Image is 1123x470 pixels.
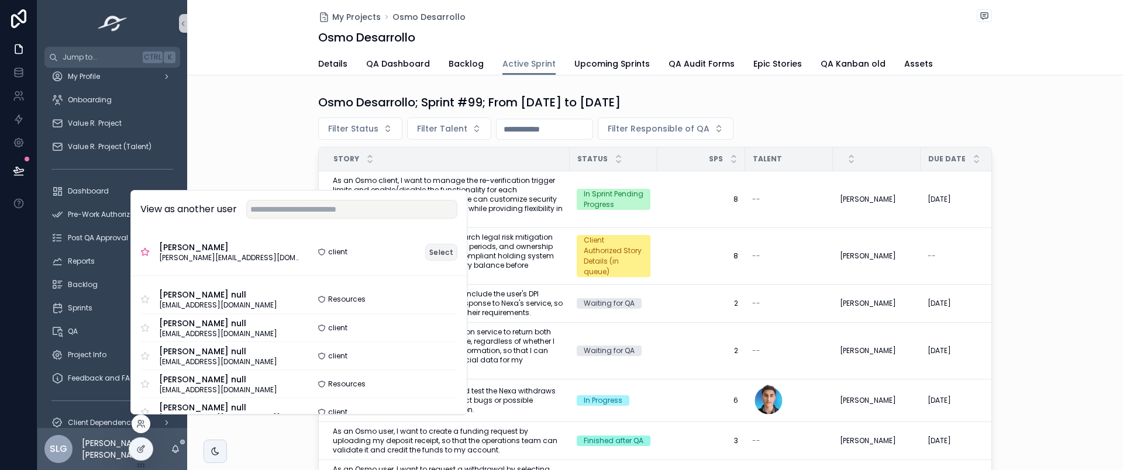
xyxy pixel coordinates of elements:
[840,436,896,445] span: [PERSON_NAME]
[333,154,359,164] span: Story
[68,210,149,219] span: Pre-Work Authorization
[449,53,484,77] a: Backlog
[753,53,802,77] a: Epic Stories
[44,204,180,225] a: Pre-Work Authorization
[68,233,128,243] span: Post QA Approval
[68,374,135,383] span: Feedback and FAQ
[577,345,650,356] a: Waiting for QA
[577,189,650,210] a: In Sprint Pending Progress
[366,58,430,70] span: QA Dashboard
[753,154,782,164] span: Talent
[664,195,738,204] a: 8
[44,368,180,389] a: Feedback and FAQ
[68,257,95,266] span: Reports
[752,346,826,355] a: --
[328,379,366,389] span: Resources
[328,295,366,304] span: Resources
[159,329,277,338] span: [EMAIL_ADDRESS][DOMAIN_NAME]
[840,346,896,355] span: [PERSON_NAME]
[333,176,563,223] a: As an Osmo client, I want to manage the re-verification trigger limits and enable/disable the fun...
[752,346,760,355] span: --
[68,186,109,196] span: Dashboard
[928,195,951,204] span: [DATE]
[50,442,67,456] span: SLG
[664,299,738,308] a: 2
[840,251,896,261] span: [PERSON_NAME]
[928,195,1001,204] a: [DATE]
[577,436,650,446] a: Finished after QA
[44,227,180,248] a: Post QA Approval
[159,289,277,300] span: [PERSON_NAME] null
[664,346,738,355] span: 2
[669,53,735,77] a: QA Audit Forms
[928,251,1001,261] a: --
[577,154,608,164] span: Status
[669,58,735,70] span: QA Audit Forms
[37,68,187,428] div: scrollable content
[159,385,277,395] span: [EMAIL_ADDRESS][DOMAIN_NAME]
[366,53,430,77] a: QA Dashboard
[928,436,1001,445] a: [DATE]
[608,123,709,134] span: Filter Responsible of QA
[44,66,180,87] a: My Profile
[82,437,171,461] p: [PERSON_NAME] [PERSON_NAME]
[63,53,138,62] span: Jump to...
[328,247,347,257] span: client
[44,298,180,319] a: Sprints
[928,346,951,355] span: [DATE]
[840,251,914,261] a: [PERSON_NAME]
[752,436,826,445] a: --
[584,235,643,277] div: Client Authorized Story Details (in queue)
[68,280,98,289] span: Backlog
[44,113,180,134] a: Value R. Project
[165,53,174,62] span: K
[840,195,914,204] a: [PERSON_NAME]
[840,396,896,405] span: [PERSON_NAME]
[928,396,1001,405] a: [DATE]
[159,374,277,385] span: [PERSON_NAME] null
[752,195,826,204] a: --
[44,89,180,110] a: Onboarding
[752,299,760,308] span: --
[752,195,760,204] span: --
[44,136,180,157] a: Value R. Project (Talent)
[502,58,556,70] span: Active Sprint
[449,58,484,70] span: Backlog
[584,189,643,210] div: In Sprint Pending Progress
[140,202,237,216] h2: View as another user
[328,407,347,417] span: client
[840,396,914,405] a: [PERSON_NAME]
[44,344,180,365] a: Project Info
[159,253,299,262] span: [PERSON_NAME][EMAIL_ADDRESS][DOMAIN_NAME]
[752,299,826,308] a: --
[333,289,563,317] span: As a Compliance Manager, I want to include the user's DPI number and name in the webhook response...
[502,53,556,75] a: Active Sprint
[159,357,277,367] span: [EMAIL_ADDRESS][DOMAIN_NAME]
[821,53,886,77] a: QA Kanban old
[928,251,936,261] span: --
[159,402,299,413] span: [PERSON_NAME] null
[928,154,966,164] span: Due Date
[584,436,643,446] div: Finished after QA
[753,58,802,70] span: Epic Stories
[328,323,347,333] span: client
[928,299,1001,308] a: [DATE]
[664,396,738,405] a: 6
[318,53,347,77] a: Details
[328,123,378,134] span: Filter Status
[840,436,914,445] a: [PERSON_NAME]
[904,53,933,77] a: Assets
[709,154,723,164] span: SPs
[664,436,738,445] a: 3
[664,251,738,261] a: 8
[840,299,896,308] span: [PERSON_NAME]
[821,58,886,70] span: QA Kanban old
[68,142,151,151] span: Value R. Project (Talent)
[392,11,466,23] a: Osmo Desarrollo
[574,53,650,77] a: Upcoming Sprints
